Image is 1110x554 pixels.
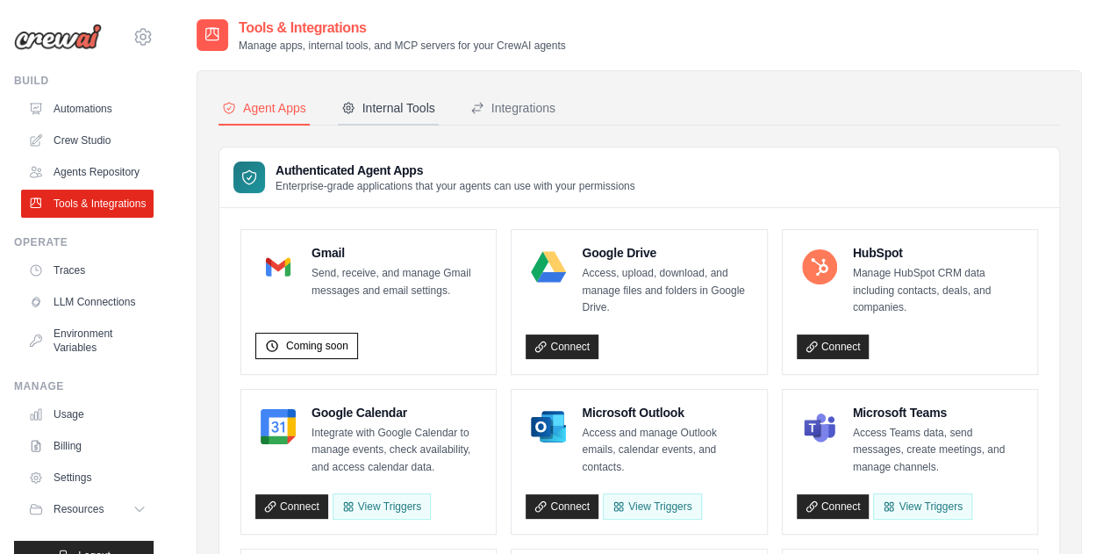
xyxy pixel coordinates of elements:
p: Send, receive, and manage Gmail messages and email settings. [312,265,482,299]
a: Agents Repository [21,158,154,186]
img: Google Drive Logo [531,249,566,284]
a: Traces [21,256,154,284]
h4: Microsoft Teams [853,404,1023,421]
span: Resources [54,502,104,516]
a: Billing [21,432,154,460]
div: Build [14,74,154,88]
a: Connect [797,335,870,359]
a: Connect [526,335,598,359]
span: Coming soon [286,339,348,353]
a: Tools & Integrations [21,190,154,218]
a: LLM Connections [21,288,154,316]
img: Logo [14,24,102,50]
img: Google Calendar Logo [261,409,296,444]
a: Connect [797,494,870,519]
a: Environment Variables [21,320,154,362]
p: Access and manage Outlook emails, calendar events, and contacts. [582,425,752,477]
h4: HubSpot [853,244,1023,262]
div: Integrations [470,99,555,117]
a: Settings [21,464,154,492]
button: Internal Tools [338,92,439,126]
img: HubSpot Logo [802,249,837,284]
button: Resources [21,495,154,523]
div: Operate [14,235,154,249]
img: Microsoft Teams Logo [802,409,837,444]
: View Triggers [603,493,701,520]
h2: Tools & Integrations [239,18,566,39]
a: Usage [21,400,154,428]
button: Integrations [467,92,559,126]
a: Automations [21,95,154,123]
h4: Google Calendar [312,404,482,421]
div: Manage [14,379,154,393]
p: Access, upload, download, and manage files and folders in Google Drive. [582,265,752,317]
h3: Authenticated Agent Apps [276,162,635,179]
p: Manage apps, internal tools, and MCP servers for your CrewAI agents [239,39,566,53]
p: Enterprise-grade applications that your agents can use with your permissions [276,179,635,193]
: View Triggers [873,493,971,520]
h4: Microsoft Outlook [582,404,752,421]
a: Crew Studio [21,126,154,155]
a: Connect [255,494,328,519]
p: Access Teams data, send messages, create meetings, and manage channels. [853,425,1023,477]
h4: Gmail [312,244,482,262]
img: Microsoft Outlook Logo [531,409,566,444]
button: View Triggers [333,493,431,520]
button: Agent Apps [218,92,310,126]
div: Agent Apps [222,99,306,117]
img: Gmail Logo [261,249,296,284]
div: Internal Tools [341,99,435,117]
a: Connect [526,494,598,519]
h4: Google Drive [582,244,752,262]
p: Manage HubSpot CRM data including contacts, deals, and companies. [853,265,1023,317]
p: Integrate with Google Calendar to manage events, check availability, and access calendar data. [312,425,482,477]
